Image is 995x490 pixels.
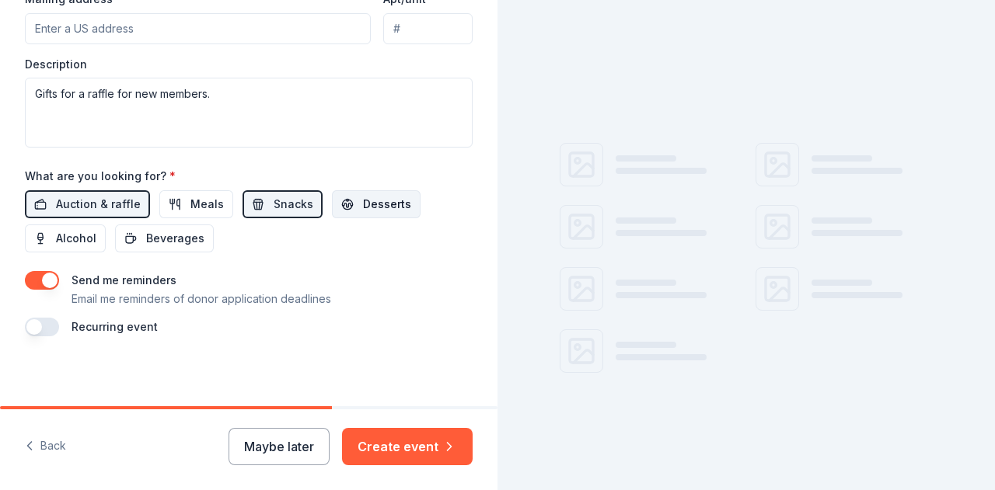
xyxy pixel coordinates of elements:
[363,195,411,214] span: Desserts
[72,290,331,308] p: Email me reminders of donor application deadlines
[243,190,323,218] button: Snacks
[25,224,106,252] button: Alcohol
[25,57,87,72] label: Description
[342,428,473,465] button: Create event
[159,190,233,218] button: Meals
[56,229,96,248] span: Alcohol
[115,224,214,252] button: Beverages
[146,229,204,248] span: Beverages
[25,78,473,148] textarea: Gifts for a raffle for new members.
[332,190,421,218] button: Desserts
[383,13,473,44] input: #
[229,428,330,465] button: Maybe later
[72,320,158,333] label: Recurring event
[25,13,371,44] input: Enter a US address
[25,430,66,463] button: Back
[25,190,150,218] button: Auction & raffle
[274,195,313,214] span: Snacks
[25,169,176,184] label: What are you looking for?
[56,195,141,214] span: Auction & raffle
[190,195,224,214] span: Meals
[72,273,176,287] label: Send me reminders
